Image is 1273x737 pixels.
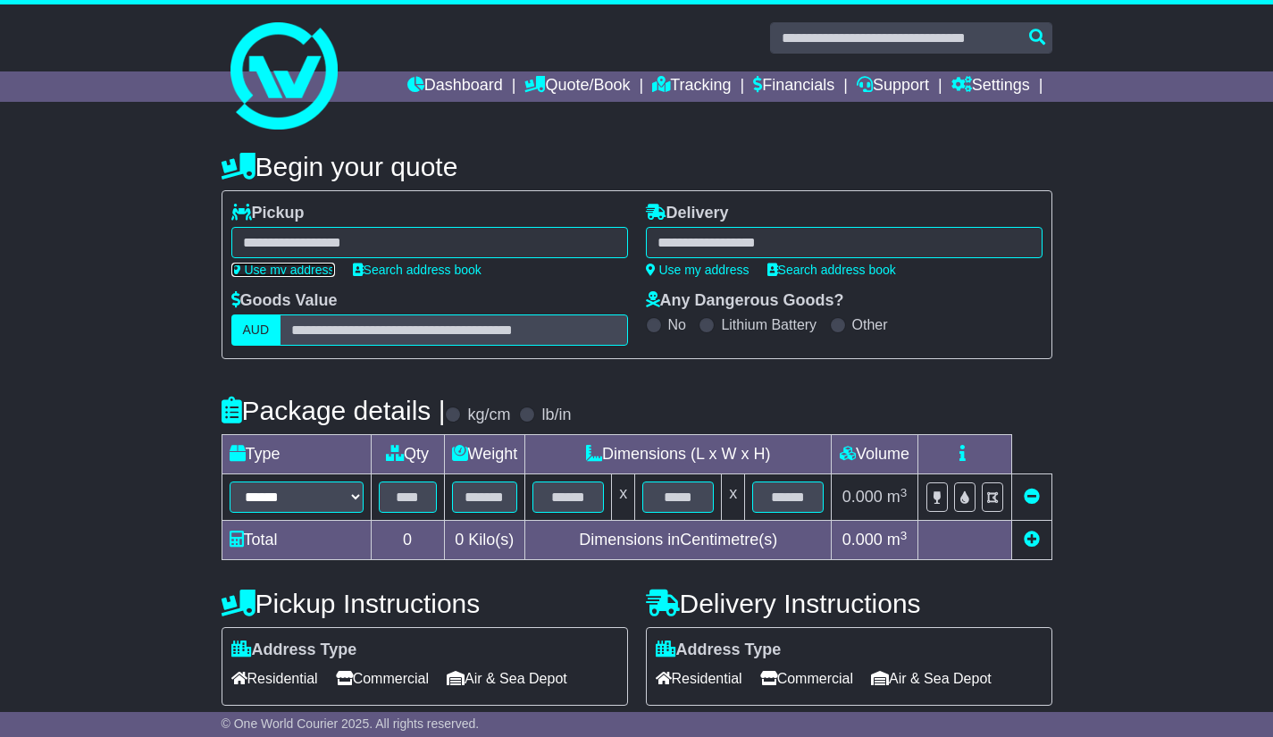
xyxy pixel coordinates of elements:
a: Quote/Book [524,71,630,102]
h4: Begin your quote [222,152,1052,181]
span: m [887,531,908,549]
a: Dashboard [407,71,503,102]
td: Dimensions (L x W x H) [525,435,832,474]
td: Dimensions in Centimetre(s) [525,521,832,560]
td: Total [222,521,371,560]
h4: Pickup Instructions [222,589,628,618]
span: © One World Courier 2025. All rights reserved. [222,716,480,731]
span: Air & Sea Depot [871,665,992,692]
span: 0.000 [842,531,883,549]
label: Delivery [646,204,729,223]
a: Tracking [652,71,731,102]
label: Other [852,316,888,333]
label: Lithium Battery [721,316,817,333]
span: Residential [656,665,742,692]
span: 0 [455,531,464,549]
span: Air & Sea Depot [447,665,567,692]
span: 0.000 [842,488,883,506]
span: Commercial [760,665,853,692]
td: Qty [371,435,444,474]
label: kg/cm [467,406,510,425]
h4: Package details | [222,396,446,425]
label: Goods Value [231,291,338,311]
label: lb/in [541,406,571,425]
span: m [887,488,908,506]
td: 0 [371,521,444,560]
td: x [722,474,745,521]
a: Settings [951,71,1030,102]
td: x [612,474,635,521]
sup: 3 [900,486,908,499]
span: Commercial [336,665,429,692]
a: Remove this item [1024,488,1040,506]
sup: 3 [900,529,908,542]
h4: Delivery Instructions [646,589,1052,618]
td: Kilo(s) [444,521,525,560]
a: Support [857,71,929,102]
a: Add new item [1024,531,1040,549]
a: Search address book [767,263,896,277]
label: No [668,316,686,333]
a: Financials [753,71,834,102]
label: Address Type [656,641,782,660]
td: Weight [444,435,525,474]
a: Use my address [231,263,335,277]
td: Type [222,435,371,474]
label: Pickup [231,204,305,223]
td: Volume [832,435,918,474]
label: Address Type [231,641,357,660]
label: Any Dangerous Goods? [646,291,844,311]
a: Search address book [353,263,482,277]
a: Use my address [646,263,750,277]
span: Residential [231,665,318,692]
label: AUD [231,314,281,346]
